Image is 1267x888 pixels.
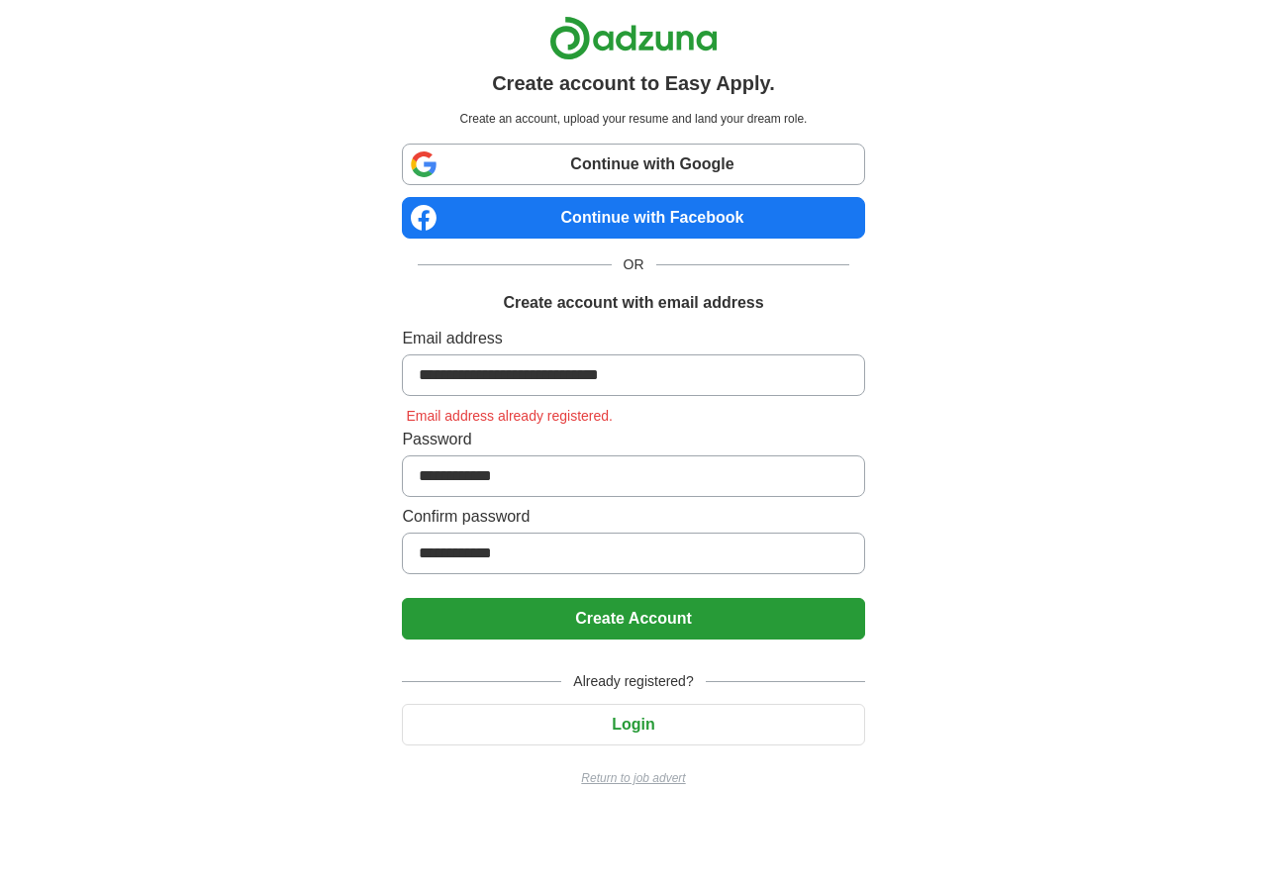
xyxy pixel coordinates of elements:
a: Login [402,716,864,733]
label: Email address [402,327,864,350]
label: Password [402,428,864,451]
a: Return to job advert [402,769,864,787]
span: Email address already registered. [402,408,617,424]
h1: Create account to Easy Apply. [492,68,775,98]
span: OR [612,254,656,275]
a: Continue with Google [402,144,864,185]
span: Already registered? [561,671,705,692]
a: Continue with Facebook [402,197,864,239]
button: Login [402,704,864,745]
label: Confirm password [402,505,864,529]
h1: Create account with email address [503,291,763,315]
p: Create an account, upload your resume and land your dream role. [406,110,860,128]
button: Create Account [402,598,864,640]
img: Adzuna logo [549,16,718,60]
